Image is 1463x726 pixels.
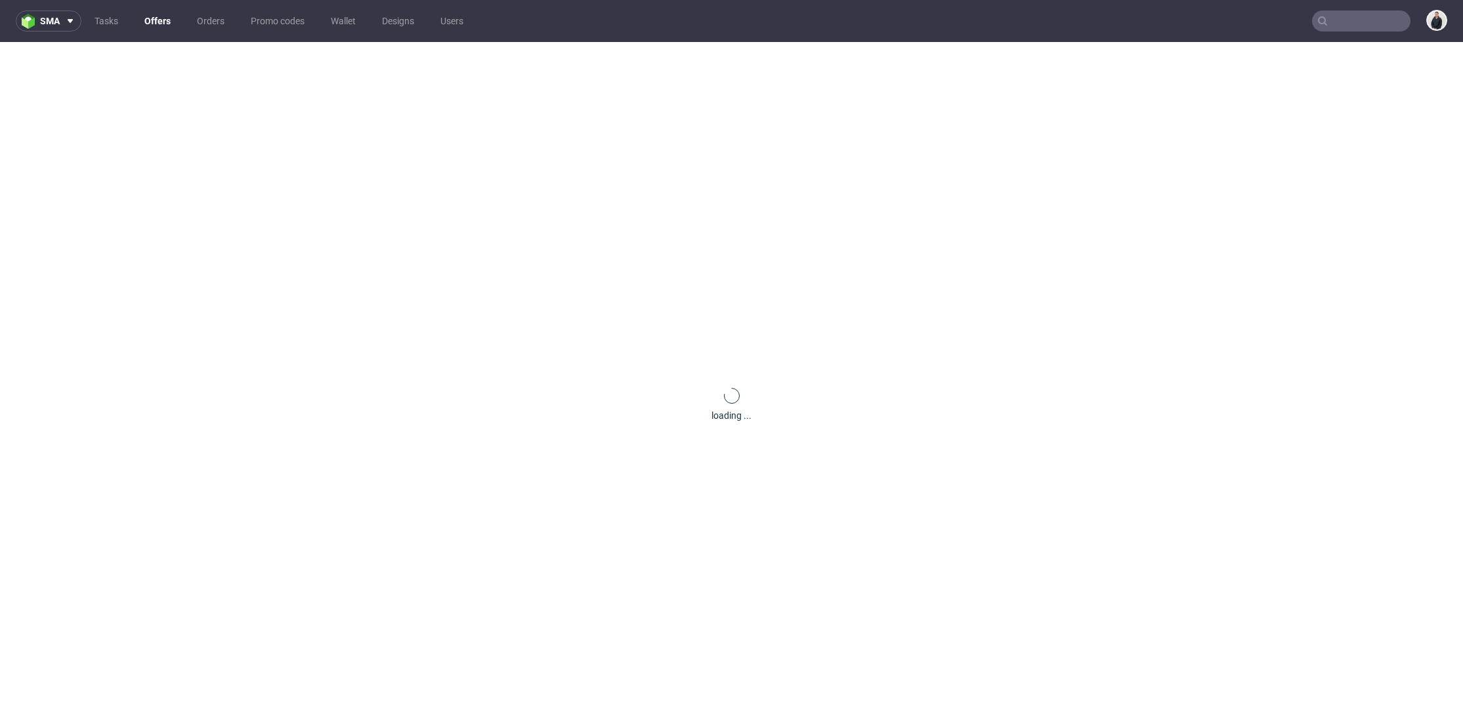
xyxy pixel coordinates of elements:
img: logo [22,14,40,29]
a: Promo codes [243,11,312,32]
a: Orders [189,11,232,32]
a: Tasks [87,11,126,32]
a: Wallet [323,11,364,32]
a: Designs [374,11,422,32]
button: sma [16,11,81,32]
span: sma [40,16,60,26]
a: Offers [137,11,179,32]
a: Users [433,11,471,32]
div: loading ... [711,409,752,422]
img: Adrian Margula [1428,11,1446,30]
